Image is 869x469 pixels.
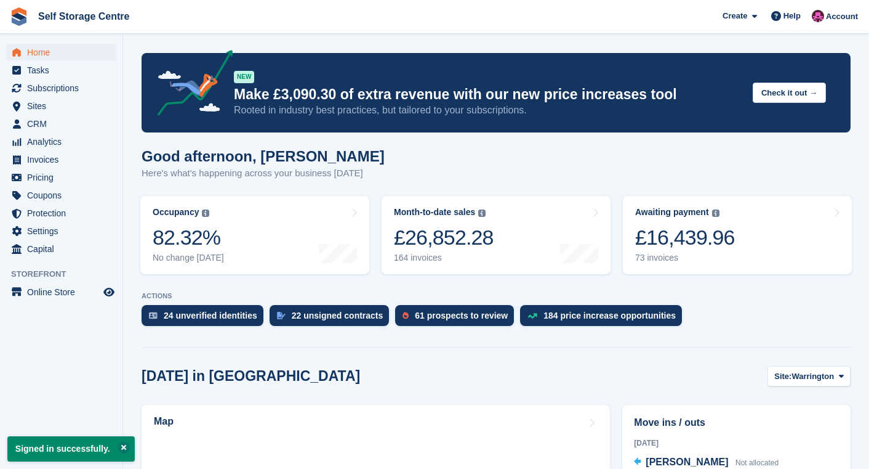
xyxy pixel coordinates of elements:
img: prospect-51fa495bee0391a8d652442698ab0144808aea92771e9ea1ae160a38d050c398.svg [402,312,409,319]
span: Tasks [27,62,101,79]
div: 24 unverified identities [164,311,257,320]
a: menu [6,205,116,222]
h1: Good afternoon, [PERSON_NAME] [142,148,385,165]
div: [DATE] [634,438,839,449]
h2: [DATE] in [GEOGRAPHIC_DATA] [142,368,360,385]
div: 61 prospects to review [415,311,508,320]
span: Create [723,10,747,22]
img: price-adjustments-announcement-icon-8257ccfd72463d97f412b2fc003d46551f7dbcb40ab6d574587a9cd5c0d94... [147,50,233,120]
span: Sites [27,97,101,115]
img: verify_identity-adf6edd0f0f0b5bbfe63781bf79b02c33cf7c696d77639b501bdc392416b5a36.svg [149,312,158,319]
span: Account [826,10,858,23]
a: 184 price increase opportunities [520,305,688,332]
a: menu [6,80,116,97]
a: Self Storage Centre [33,6,134,27]
h2: Move ins / outs [634,415,839,430]
span: CRM [27,115,101,133]
div: No change [DATE] [153,253,224,263]
a: 22 unsigned contracts [270,305,396,332]
a: Awaiting payment £16,439.96 73 invoices [623,196,852,274]
a: menu [6,133,116,150]
a: menu [6,283,116,301]
span: Capital [27,240,101,258]
span: Invoices [27,151,101,168]
div: £16,439.96 [635,225,735,250]
span: Storefront [11,268,122,280]
span: Subscriptions [27,80,101,97]
div: 184 price increase opportunities [543,311,676,320]
span: Warrington [791,370,834,383]
a: Occupancy 82.32% No change [DATE] [140,196,369,274]
div: 22 unsigned contracts [292,311,383,320]
div: Occupancy [153,207,199,218]
div: NEW [234,71,254,83]
a: menu [6,240,116,258]
a: menu [6,62,116,79]
img: Ben Scott [812,10,824,22]
p: Make £3,090.30 of extra revenue with our new price increases tool [234,86,743,104]
div: £26,852.28 [394,225,494,250]
p: Rooted in industry best practices, but tailored to your subscriptions. [234,104,743,117]
p: Here's what's happening across your business [DATE] [142,166,385,181]
a: menu [6,222,116,240]
a: Preview store [102,285,116,300]
span: Analytics [27,133,101,150]
a: menu [6,187,116,204]
span: Settings [27,222,101,240]
img: price_increase_opportunities-93ffe204e8149a01c8c9dc8f82e8f89637d9d84a8eef4429ea346261dce0b2c0.svg [527,313,537,319]
span: Help [783,10,801,22]
a: menu [6,151,116,168]
a: menu [6,115,116,133]
div: Awaiting payment [635,207,709,218]
span: Online Store [27,283,101,301]
p: Signed in successfully. [7,436,135,462]
span: Home [27,44,101,61]
h2: Map [154,416,174,427]
img: icon-info-grey-7440780725fd019a000dd9b08b2336e03edf1995a4989e88bcd33f0948082b44.svg [478,210,486,217]
img: icon-info-grey-7440780725fd019a000dd9b08b2336e03edf1995a4989e88bcd33f0948082b44.svg [712,210,719,217]
a: menu [6,97,116,115]
span: [PERSON_NAME] [646,457,728,467]
span: Protection [27,205,101,222]
div: 82.32% [153,225,224,250]
img: stora-icon-8386f47178a22dfd0bd8f6a31ec36ba5ce8667c1dd55bd0f319d3a0aa187defe.svg [10,7,28,26]
span: Not allocated [735,459,779,467]
a: menu [6,44,116,61]
a: 61 prospects to review [395,305,520,332]
button: Site: Warrington [767,366,851,386]
a: menu [6,169,116,186]
span: Pricing [27,169,101,186]
button: Check it out → [753,83,826,103]
img: contract_signature_icon-13c848040528278c33f63329250d36e43548de30e8caae1d1a13099fd9432cc5.svg [277,312,286,319]
div: 164 invoices [394,253,494,263]
span: Coupons [27,187,101,204]
p: ACTIONS [142,292,851,300]
a: Month-to-date sales £26,852.28 164 invoices [382,196,611,274]
img: icon-info-grey-7440780725fd019a000dd9b08b2336e03edf1995a4989e88bcd33f0948082b44.svg [202,210,209,217]
div: 73 invoices [635,253,735,263]
span: Site: [774,370,791,383]
div: Month-to-date sales [394,207,475,218]
a: 24 unverified identities [142,305,270,332]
